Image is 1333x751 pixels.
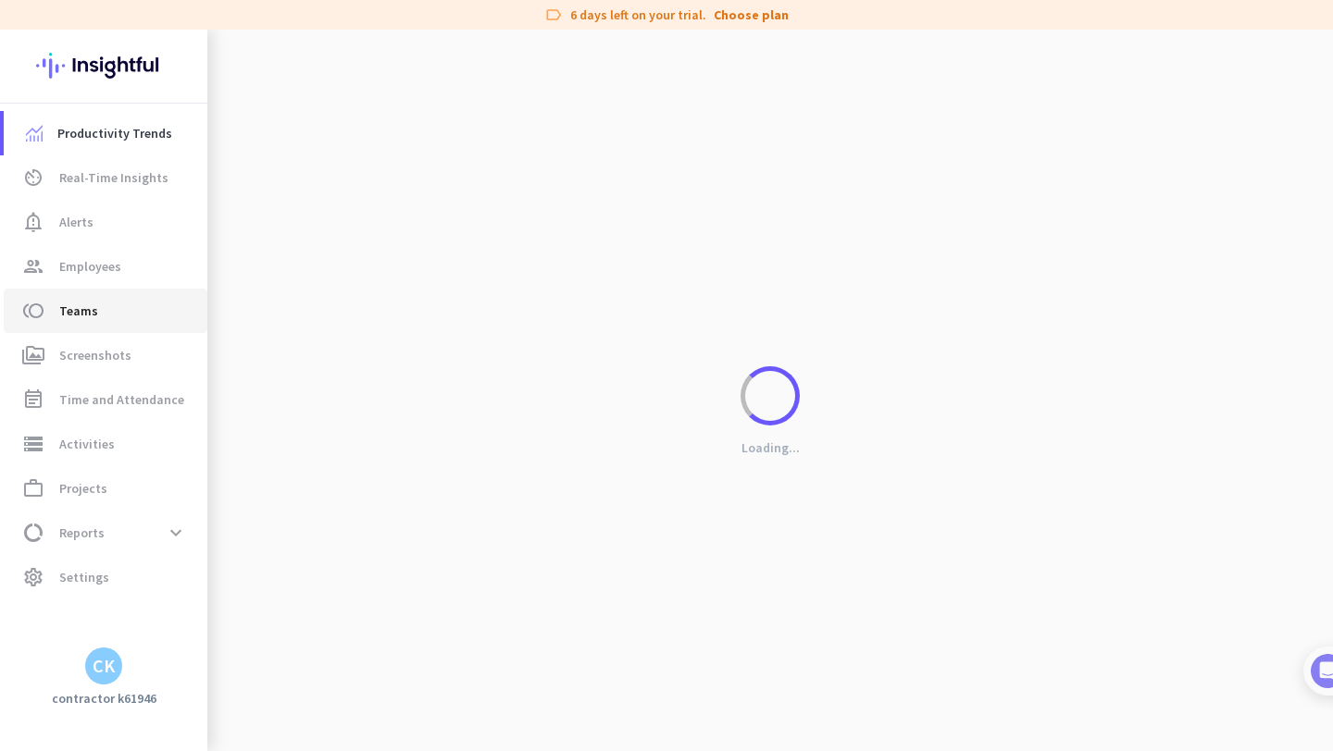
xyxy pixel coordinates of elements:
[4,511,207,555] a: data_usageReportsexpand_more
[159,516,193,549] button: expand_more
[57,122,172,144] span: Productivity Trends
[544,6,563,24] i: label
[93,657,115,675] div: CK
[4,289,207,333] a: tollTeams
[4,466,207,511] a: work_outlineProjects
[59,255,121,277] span: Employees
[714,6,789,24] a: Choose plan
[4,555,207,599] a: settingsSettings
[26,125,43,142] img: menu-item
[22,344,44,366] i: perm_media
[741,439,800,456] p: Loading...
[59,566,109,588] span: Settings
[59,166,168,189] span: Real-Time Insights
[59,477,107,499] span: Projects
[22,433,44,455] i: storage
[22,477,44,499] i: work_outline
[59,300,98,322] span: Teams
[22,211,44,233] i: notification_important
[59,388,184,411] span: Time and Attendance
[4,422,207,466] a: storageActivities
[4,333,207,377] a: perm_mediaScreenshots
[4,155,207,200] a: av_timerReal-Time Insights
[4,244,207,289] a: groupEmployees
[59,522,105,544] span: Reports
[22,300,44,322] i: toll
[4,111,207,155] a: menu-itemProductivity Trends
[59,344,131,366] span: Screenshots
[22,522,44,544] i: data_usage
[22,388,44,411] i: event_note
[4,377,207,422] a: event_noteTime and Attendance
[36,30,171,102] img: Insightful logo
[22,255,44,277] i: group
[22,566,44,588] i: settings
[4,200,207,244] a: notification_importantAlerts
[59,211,93,233] span: Alerts
[22,166,44,189] i: av_timer
[59,433,115,455] span: Activities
